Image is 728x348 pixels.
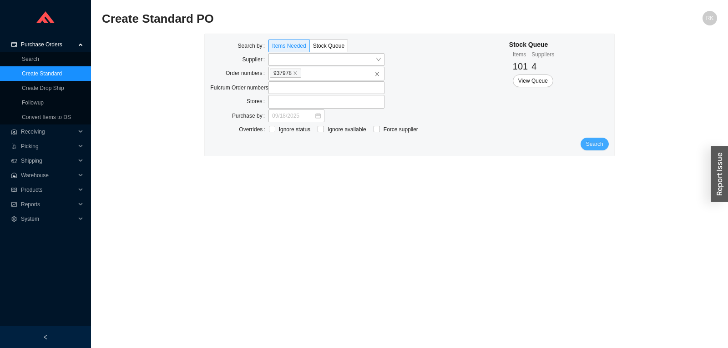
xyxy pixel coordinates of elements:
div: Suppliers [531,50,554,59]
span: Ignore available [324,125,370,134]
span: Ignore status [275,125,314,134]
h2: Create Standard PO [102,11,563,27]
button: Search [581,138,609,150]
label: Stores [247,95,268,108]
span: System [21,212,76,226]
div: Items [513,50,528,59]
span: Stock Queue [313,43,344,49]
span: fund [11,202,17,207]
span: read [11,187,17,193]
span: Shipping [21,154,76,168]
span: Warehouse [21,168,76,183]
span: View Queue [518,76,548,85]
label: Supplier: [243,53,268,66]
span: credit-card [11,42,17,47]
span: Force supplier [380,125,422,134]
span: setting [11,216,17,222]
span: Search [586,139,603,149]
span: Picking [21,139,76,154]
span: Reports [21,197,76,212]
span: Products [21,183,76,197]
a: Convert Items to DS [22,114,71,120]
a: Create Standard [22,70,62,77]
input: 09/18/2025 [272,111,314,120]
div: Stock Queue [509,40,554,50]
a: Search [22,56,39,62]
label: Overrides [239,123,268,136]
label: Purchase by [232,109,268,122]
span: left [43,334,48,340]
span: 4 [531,61,536,71]
span: 101 [513,61,528,71]
span: close [293,71,298,75]
span: Purchase Orders [21,37,76,52]
label: Search by [238,40,268,52]
a: Create Drop Ship [22,85,64,91]
label: Order numbers [226,67,268,80]
span: close [374,71,380,77]
button: View Queue [513,75,553,87]
span: Receiving [21,124,76,139]
span: RK [706,11,714,25]
input: 937978closeclose [303,68,309,78]
label: Fulcrum Order numbers [210,81,268,94]
span: 937978 [270,69,301,78]
span: Items Needed [272,43,306,49]
a: Followup [22,99,44,106]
